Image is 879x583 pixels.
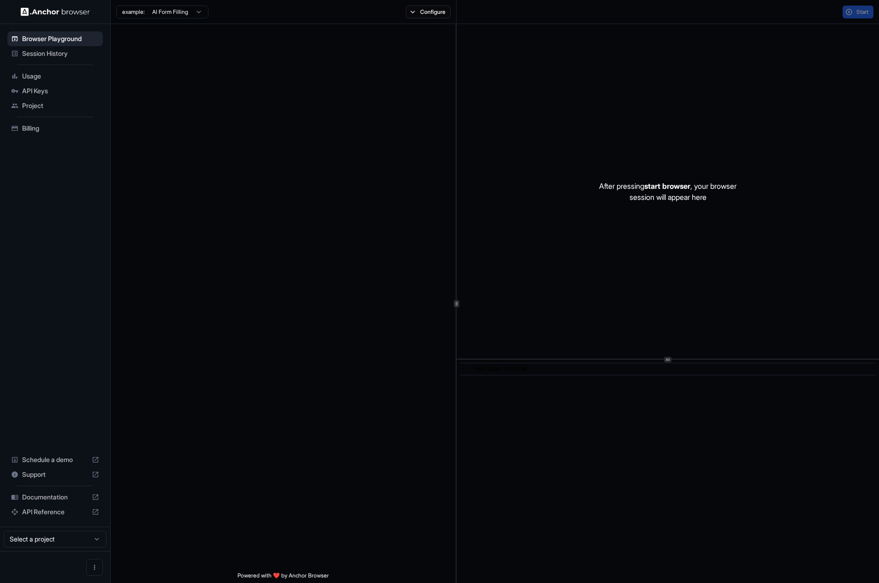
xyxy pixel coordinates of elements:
[7,31,103,46] div: Browser Playground
[22,72,99,81] span: Usage
[22,455,88,464] span: Schedule a demo
[238,572,329,583] span: Powered with ❤️ by Anchor Browser
[599,180,736,203] p: After pressing , your browser session will appear here
[465,365,469,374] span: ​
[7,452,103,467] div: Schedule a demo
[406,6,451,18] button: Configure
[22,101,99,110] span: Project
[22,86,99,96] span: API Keys
[7,46,103,61] div: Session History
[476,366,526,373] span: No logs to show
[22,470,88,479] span: Support
[7,467,103,482] div: Support
[7,84,103,98] div: API Keys
[7,98,103,113] div: Project
[22,507,88,517] span: API Reference
[86,559,103,576] button: Open menu
[21,7,90,16] img: Anchor Logo
[22,124,99,133] span: Billing
[7,505,103,519] div: API Reference
[7,69,103,84] div: Usage
[7,490,103,505] div: Documentation
[22,49,99,58] span: Session History
[122,8,145,16] span: example:
[22,34,99,43] span: Browser Playground
[7,121,103,136] div: Billing
[644,181,690,191] span: start browser
[22,493,88,502] span: Documentation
